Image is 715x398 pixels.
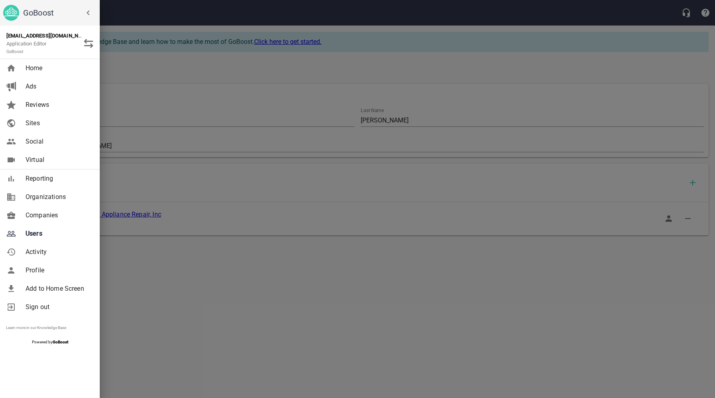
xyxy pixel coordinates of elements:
[6,325,66,330] a: Learn more in our Knowledge Base
[26,174,90,183] span: Reporting
[6,49,24,54] small: GoBoost
[26,137,90,146] span: Social
[26,229,90,238] span: Users
[26,63,90,73] span: Home
[6,41,47,55] span: Application Editor
[26,155,90,165] span: Virtual
[26,82,90,91] span: Ads
[26,247,90,257] span: Activity
[26,192,90,202] span: Organizations
[26,118,90,128] span: Sites
[26,266,90,275] span: Profile
[6,33,91,39] strong: [EMAIL_ADDRESS][DOMAIN_NAME]
[26,211,90,220] span: Companies
[79,34,98,53] button: Switch Role
[32,340,68,344] span: Powered by
[23,6,97,19] h6: GoBoost
[26,100,90,110] span: Reviews
[3,5,19,21] img: go_boost_head.png
[26,302,90,312] span: Sign out
[53,340,68,344] strong: GoBoost
[26,284,90,294] span: Add to Home Screen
